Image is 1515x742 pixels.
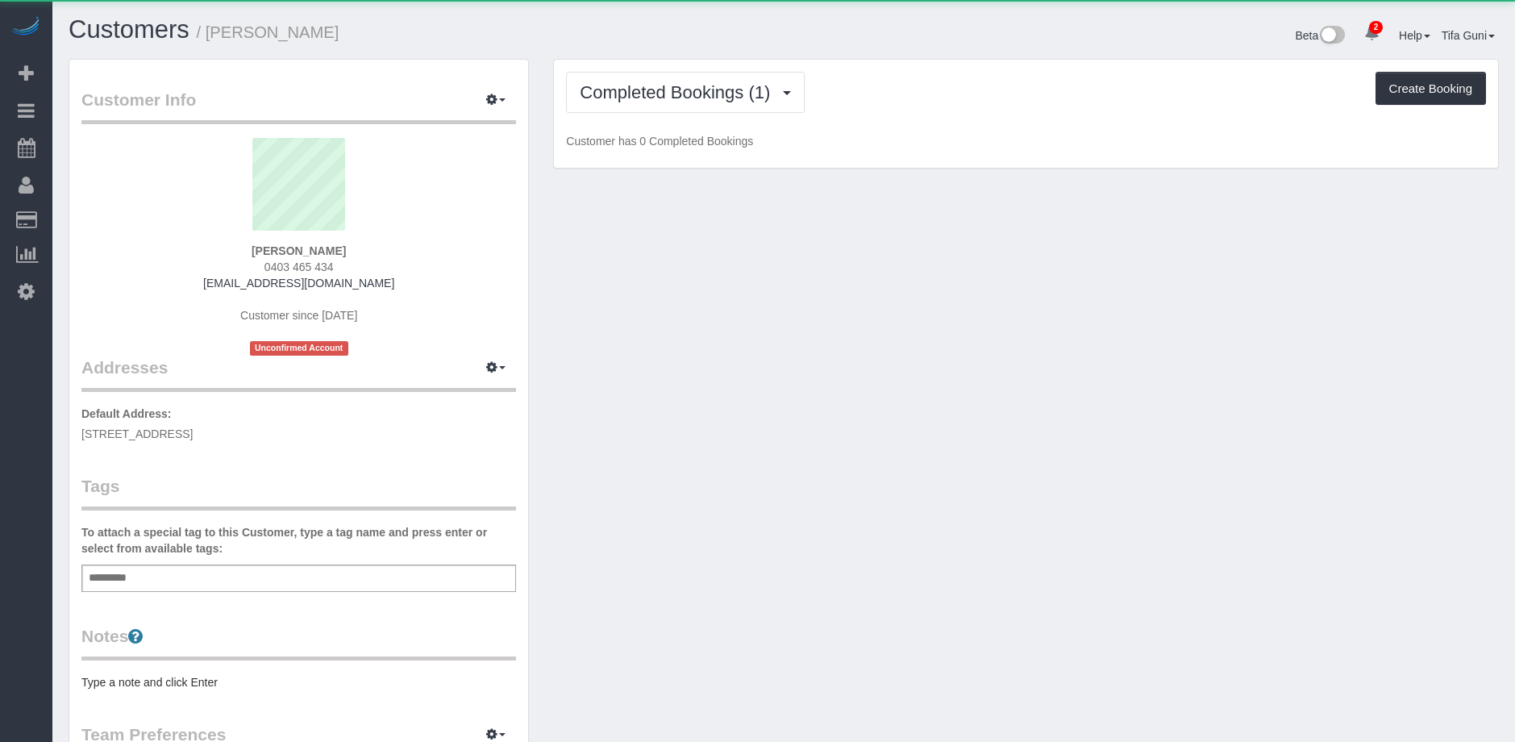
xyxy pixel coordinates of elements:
span: Completed Bookings (1) [580,82,778,102]
strong: [PERSON_NAME] [252,244,346,257]
label: Default Address: [81,406,172,422]
span: Unconfirmed Account [250,341,348,355]
p: Customer has 0 Completed Bookings [566,133,1486,149]
pre: Type a note and click Enter [81,674,516,690]
a: Help [1399,29,1430,42]
a: [EMAIL_ADDRESS][DOMAIN_NAME] [203,277,394,290]
button: Completed Bookings (1) [566,72,805,113]
a: Customers [69,15,189,44]
button: Create Booking [1376,72,1486,106]
span: 2 [1369,21,1383,34]
span: [STREET_ADDRESS] [81,427,193,440]
legend: Notes [81,624,516,661]
legend: Tags [81,474,516,511]
legend: Customer Info [81,88,516,124]
a: 2 [1356,16,1388,52]
a: Tifa Guni [1442,29,1495,42]
span: Customer since [DATE] [240,309,357,322]
a: Beta [1295,29,1345,42]
label: To attach a special tag to this Customer, type a tag name and press enter or select from availabl... [81,524,516,556]
small: / [PERSON_NAME] [197,23,339,41]
span: 0403 465 434 [264,261,334,273]
img: New interface [1318,26,1345,47]
img: Automaid Logo [10,16,42,39]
